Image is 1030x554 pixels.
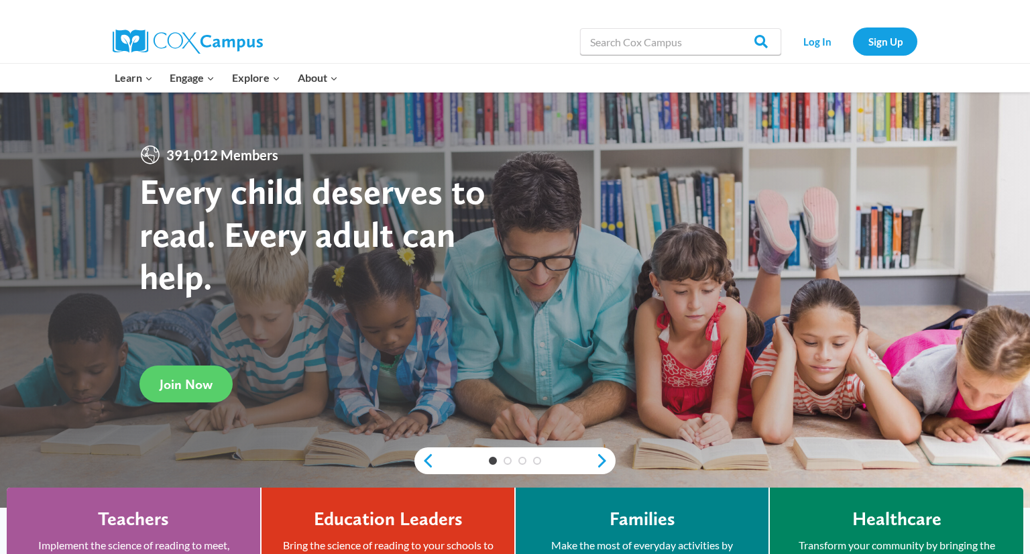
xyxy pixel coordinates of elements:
a: Join Now [139,366,233,402]
h4: Healthcare [852,508,941,531]
nav: Primary Navigation [106,64,346,92]
a: 4 [533,457,541,465]
span: About [298,69,338,87]
h4: Education Leaders [314,508,463,531]
nav: Secondary Navigation [788,27,917,55]
span: Learn [115,69,153,87]
a: next [595,453,616,469]
span: Explore [232,69,280,87]
div: content slider buttons [414,447,616,474]
img: Cox Campus [113,30,263,54]
span: Join Now [160,376,213,392]
span: Engage [170,69,215,87]
a: Sign Up [853,27,917,55]
a: 1 [489,457,497,465]
a: Log In [788,27,846,55]
strong: Every child deserves to read. Every adult can help. [139,170,485,298]
h4: Teachers [98,508,169,531]
a: 3 [518,457,526,465]
h4: Families [610,508,675,531]
input: Search Cox Campus [580,28,781,55]
a: previous [414,453,435,469]
a: 2 [504,457,512,465]
span: 391,012 Members [161,144,284,166]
